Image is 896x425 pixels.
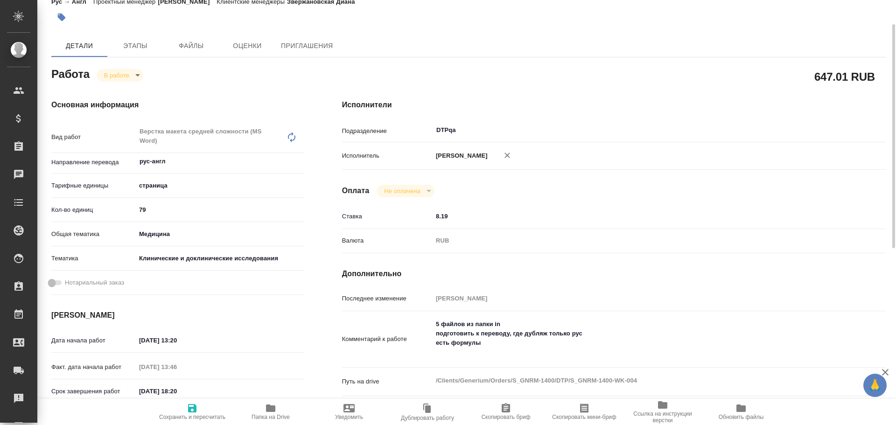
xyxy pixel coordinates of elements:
[57,40,102,52] span: Детали
[101,71,132,79] button: В работе
[835,129,837,131] button: Open
[136,226,305,242] div: Медицина
[342,185,370,196] h4: Оплата
[433,209,840,223] input: ✎ Введи что-нибудь
[51,65,90,82] h2: Работа
[113,40,158,52] span: Этапы
[51,205,136,215] p: Кол-во единиц
[719,414,764,420] span: Обновить файлы
[159,414,225,420] span: Сохранить и пересчитать
[300,160,301,162] button: Open
[252,414,290,420] span: Папка на Drive
[51,362,136,372] p: Факт. дата начала работ
[153,399,231,425] button: Сохранить и пересчитать
[51,181,136,190] p: Тарифные единицы
[342,268,886,279] h4: Дополнительно
[342,377,433,386] p: Путь на drive
[401,415,454,421] span: Дублировать работу
[342,212,433,221] p: Ставка
[51,387,136,396] p: Срок завершения работ
[814,69,875,84] h2: 647.01 RUB
[51,254,136,263] p: Тематика
[623,399,702,425] button: Ссылка на инструкции верстки
[231,399,310,425] button: Папка на Drive
[136,384,217,398] input: ✎ Введи что-нибудь
[863,374,887,397] button: 🙏
[65,278,124,287] span: Нотариальный заказ
[342,126,433,136] p: Подразделение
[342,99,886,111] h4: Исполнители
[433,316,840,360] textarea: 5 файлов из папки in подготовить к переводу, где дубляж только рус есть формулы
[51,310,305,321] h4: [PERSON_NAME]
[51,99,305,111] h4: Основная информация
[497,145,518,166] button: Удалить исполнителя
[867,376,883,395] span: 🙏
[388,399,467,425] button: Дублировать работу
[342,294,433,303] p: Последнее изменение
[136,360,217,374] input: Пустое поле
[51,230,136,239] p: Общая тематика
[136,178,305,194] div: страница
[51,336,136,345] p: Дата начала работ
[433,292,840,305] input: Пустое поле
[702,399,780,425] button: Обновить файлы
[629,411,696,424] span: Ссылка на инструкции верстки
[433,373,840,389] textarea: /Clients/Generium/Orders/S_GNRM-1400/DTP/S_GNRM-1400-WK-004
[481,414,530,420] span: Скопировать бриф
[51,158,136,167] p: Направление перевода
[136,334,217,347] input: ✎ Введи что-нибудь
[335,414,363,420] span: Уведомить
[136,203,305,216] input: ✎ Введи что-нибудь
[51,132,136,142] p: Вид работ
[467,399,545,425] button: Скопировать бриф
[377,185,434,197] div: В работе
[310,399,388,425] button: Уведомить
[51,7,72,28] button: Добавить тэг
[136,251,305,266] div: Клинические и доклинические исследования
[342,236,433,245] p: Валюта
[433,233,840,249] div: RUB
[281,40,333,52] span: Приглашения
[342,151,433,160] p: Исполнитель
[381,187,423,195] button: Не оплачена
[342,334,433,344] p: Комментарий к работе
[552,414,616,420] span: Скопировать мини-бриф
[169,40,214,52] span: Файлы
[545,399,623,425] button: Скопировать мини-бриф
[433,151,488,160] p: [PERSON_NAME]
[225,40,270,52] span: Оценки
[97,69,143,82] div: В работе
